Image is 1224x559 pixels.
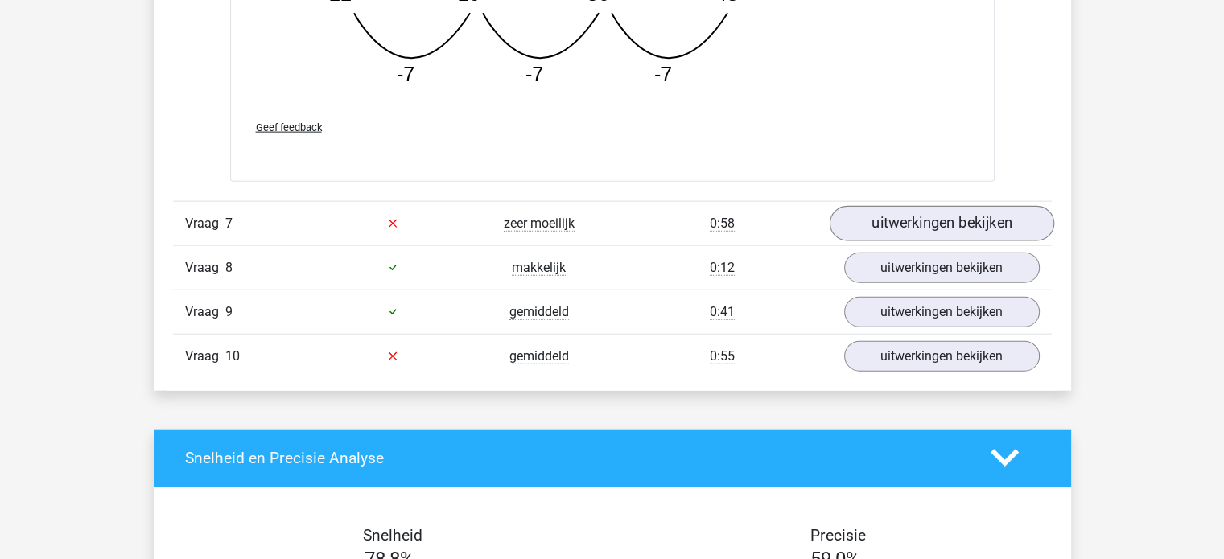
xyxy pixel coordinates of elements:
span: 8 [225,260,233,275]
span: 0:12 [710,260,735,276]
span: 0:41 [710,304,735,320]
a: uitwerkingen bekijken [844,297,1040,327]
span: gemiddeld [509,304,569,320]
span: Vraag [185,258,225,277]
h4: Precisie [631,526,1046,545]
span: Vraag [185,347,225,366]
h4: Snelheid [185,526,600,545]
span: 9 [225,304,233,319]
span: 10 [225,348,240,364]
span: 0:58 [710,216,735,232]
tspan: -7 [653,63,671,85]
span: Vraag [185,214,225,233]
span: makkelijk [512,260,566,276]
span: Geef feedback [256,121,322,134]
h4: Snelheid en Precisie Analyse [185,449,966,467]
a: uitwerkingen bekijken [844,341,1040,372]
a: uitwerkingen bekijken [829,206,1053,241]
a: uitwerkingen bekijken [844,253,1040,283]
span: 0:55 [710,348,735,364]
span: gemiddeld [509,348,569,364]
span: Vraag [185,302,225,322]
span: 7 [225,216,233,231]
tspan: -7 [525,63,542,85]
tspan: -7 [396,63,414,85]
span: zeer moeilijk [504,216,575,232]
